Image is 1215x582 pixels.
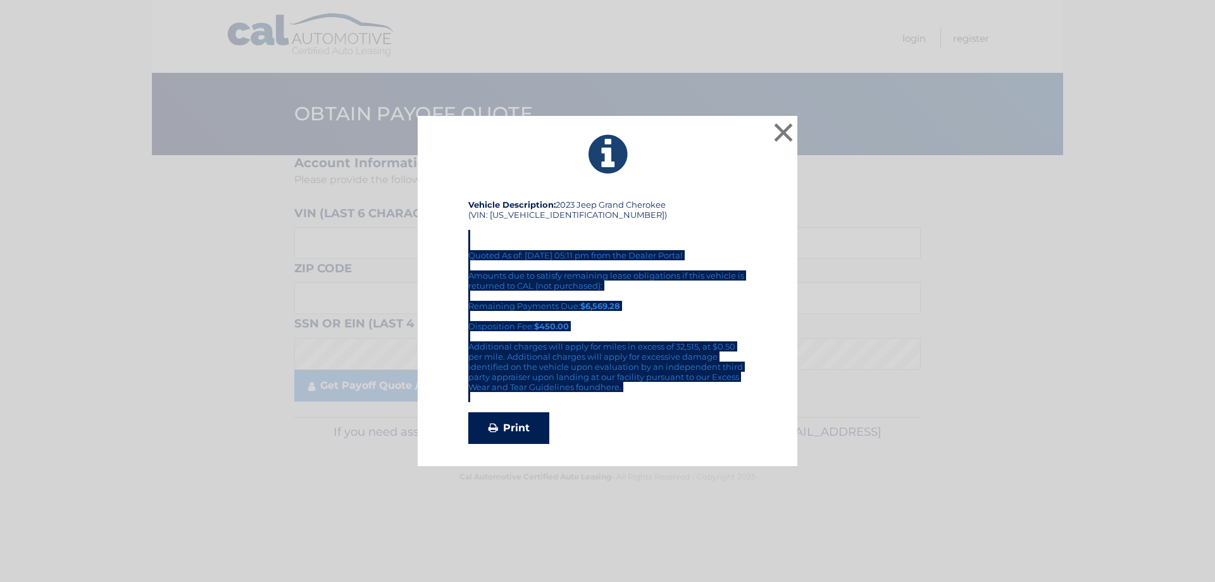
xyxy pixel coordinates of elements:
strong: Vehicle Description: [468,199,556,210]
div: Amounts due to satisfy remaining lease obligations if this vehicle is returned to CAL (not purcha... [468,270,747,331]
a: here [601,382,620,392]
b: $6,569.28 [580,301,620,311]
div: 2023 Jeep Grand Cherokee (VIN: [US_VEHICLE_IDENTIFICATION_NUMBER]) Quoted As of: [DATE] 05:11 pm ... [468,199,747,341]
button: × [771,120,796,145]
a: Print [468,412,549,444]
strong: $450.00 [534,321,569,331]
div: Additional charges will apply for miles in excess of 32,515, at $0.50 per mile. Additional charge... [468,341,747,402]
